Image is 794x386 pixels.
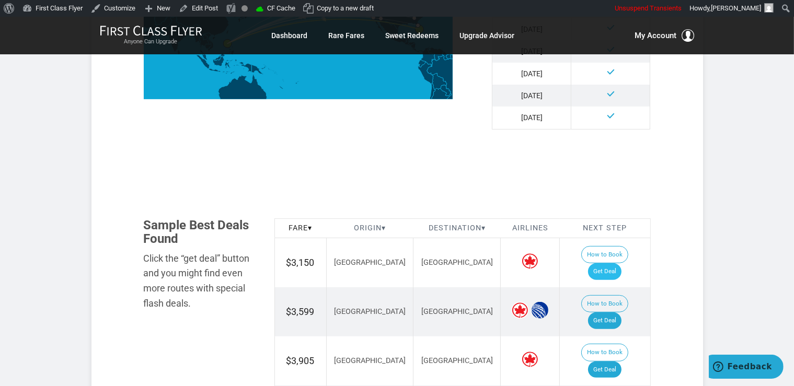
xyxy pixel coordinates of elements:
[286,306,315,317] span: $3,599
[421,46,435,67] path: Colombia
[481,224,486,232] span: ▾
[588,361,622,378] a: Get Deal
[581,295,628,313] button: How to Book
[615,4,682,12] span: Unsuspend Transients
[382,224,386,232] span: ▾
[199,37,209,55] path: Thailand
[334,258,406,267] span: [GEOGRAPHIC_DATA]
[308,224,312,232] span: ▾
[432,73,447,89] path: Bolivia
[428,47,444,61] path: Venezuela
[270,69,278,75] path: Solomon Islands
[588,312,622,329] a: Get Deal
[522,351,538,368] span: Air Canada
[711,4,761,12] span: [PERSON_NAME]
[419,60,425,68] path: Ecuador
[492,63,571,85] td: [DATE]
[144,218,259,246] h3: Sample Best Deals Found
[512,302,528,319] span: Air Canada
[232,72,235,73] path: Timor-Leste
[334,356,406,365] span: [GEOGRAPHIC_DATA]
[492,85,571,107] td: [DATE]
[421,258,493,267] span: [GEOGRAPHIC_DATA]
[280,86,283,89] path: New Caledonia
[286,257,315,268] span: $3,150
[218,74,267,120] path: Australia
[274,218,326,238] th: Fare
[441,85,451,96] path: Paraguay
[427,55,475,105] path: Brazil
[334,307,406,316] span: [GEOGRAPHIC_DATA]
[100,38,202,45] small: Anyone Can Upgrade
[286,355,315,366] span: $3,905
[178,50,180,54] path: Sri Lanka
[709,355,784,381] iframe: Opens a widget where you can find more information
[413,218,501,238] th: Destination
[522,253,538,270] span: Air Canada
[100,25,202,46] a: First Class FlyerAnyone Can Upgrade
[418,62,433,84] path: Peru
[560,218,650,238] th: Next Step
[197,55,252,74] path: Indonesia
[492,107,571,129] td: [DATE]
[326,218,413,238] th: Origin
[635,29,677,42] span: My Account
[501,218,560,238] th: Airlines
[635,29,695,42] button: My Account
[220,55,221,56] path: Brunei
[386,26,439,45] a: Sweet Redeems
[421,307,493,316] span: [GEOGRAPHIC_DATA]
[588,263,622,280] a: Get Deal
[451,55,454,60] path: French Guiana
[144,251,259,311] div: Click the “get deal” button and you might find even more routes with special flash deals.
[442,51,448,60] path: Guyana
[252,64,270,74] path: Papua New Guinea
[272,26,308,45] a: Dashboard
[460,26,515,45] a: Upgrade Advisor
[532,302,548,319] span: United
[581,344,628,361] button: How to Book
[446,54,451,60] path: Suriname
[100,25,202,36] img: First Class Flyer
[295,81,299,84] path: Fiji
[283,79,284,82] path: Vanuatu
[581,246,628,264] button: How to Book
[329,26,365,45] a: Rare Fares
[421,356,493,365] span: [GEOGRAPHIC_DATA]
